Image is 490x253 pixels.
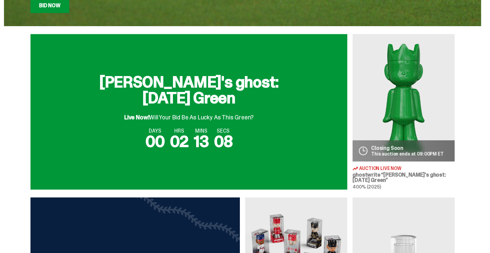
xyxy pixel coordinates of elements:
span: Auction Live Now [359,166,402,171]
p: Closing Soon [371,146,444,151]
img: Schrödinger's ghost: Sunday Green [353,34,455,161]
span: 400% (2025) [353,184,381,190]
p: This auction ends at 09:00PM ET [371,151,444,156]
span: 02 [170,131,189,152]
span: Live Now! [124,113,149,121]
div: Will Your Bid Be As Lucky As This Green? [124,108,253,120]
span: DAYS [145,128,165,134]
span: HRS [170,128,189,134]
span: SECS [214,128,233,134]
span: MINS [194,128,209,134]
span: 13 [194,131,209,152]
span: 00 [145,131,165,152]
a: Schrödinger's ghost: Sunday Green Closing Soon This auction ends at 09:00PM ET Auction Live Now [353,34,455,190]
h2: [PERSON_NAME]'s ghost: [DATE] Green [83,74,295,106]
span: 08 [214,131,233,152]
h3: ghostwrite “[PERSON_NAME]'s ghost: [DATE] Green” [353,172,455,183]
